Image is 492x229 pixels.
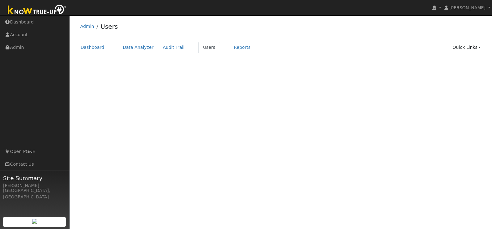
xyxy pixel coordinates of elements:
span: Site Summary [3,174,66,182]
a: Admin [80,24,94,29]
img: retrieve [32,219,37,224]
a: Reports [229,42,255,53]
a: Quick Links [448,42,486,53]
a: Users [100,23,118,30]
div: [PERSON_NAME] [3,182,66,189]
a: Data Analyzer [118,42,158,53]
a: Users [198,42,220,53]
img: Know True-Up [5,3,70,17]
span: [PERSON_NAME] [449,5,486,10]
div: [GEOGRAPHIC_DATA], [GEOGRAPHIC_DATA] [3,187,66,200]
a: Dashboard [76,42,109,53]
a: Audit Trail [158,42,189,53]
